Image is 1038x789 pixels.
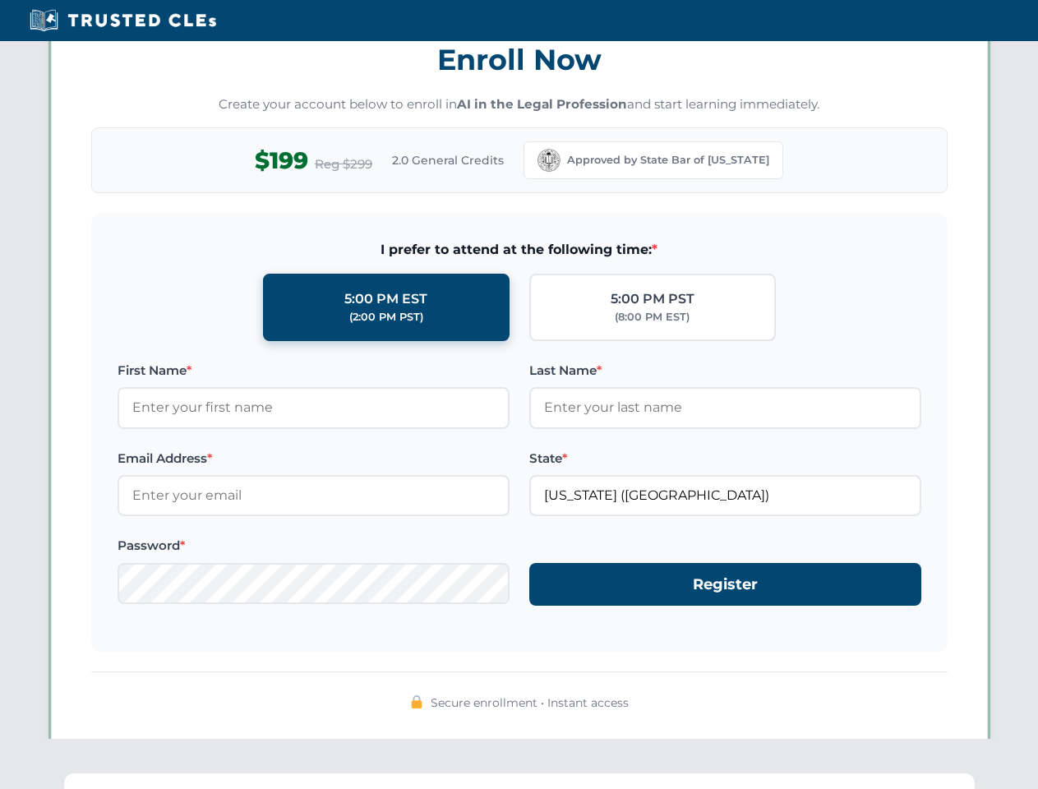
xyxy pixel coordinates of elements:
[529,361,921,381] label: Last Name
[410,695,423,708] img: 🔒
[529,449,921,468] label: State
[349,309,423,325] div: (2:00 PM PST)
[529,387,921,428] input: Enter your last name
[344,288,427,310] div: 5:00 PM EST
[611,288,694,310] div: 5:00 PM PST
[118,387,510,428] input: Enter your first name
[529,563,921,607] button: Register
[91,95,948,114] p: Create your account below to enroll in and start learning immediately.
[25,8,221,33] img: Trusted CLEs
[118,536,510,556] label: Password
[457,96,627,112] strong: AI in the Legal Profession
[118,361,510,381] label: First Name
[431,694,629,712] span: Secure enrollment • Instant access
[255,142,308,179] span: $199
[118,449,510,468] label: Email Address
[118,475,510,516] input: Enter your email
[537,149,561,172] img: California Bar
[91,34,948,85] h3: Enroll Now
[118,239,921,261] span: I prefer to attend at the following time:
[615,309,690,325] div: (8:00 PM EST)
[315,155,372,174] span: Reg $299
[567,152,769,168] span: Approved by State Bar of [US_STATE]
[529,475,921,516] input: California (CA)
[392,151,504,169] span: 2.0 General Credits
